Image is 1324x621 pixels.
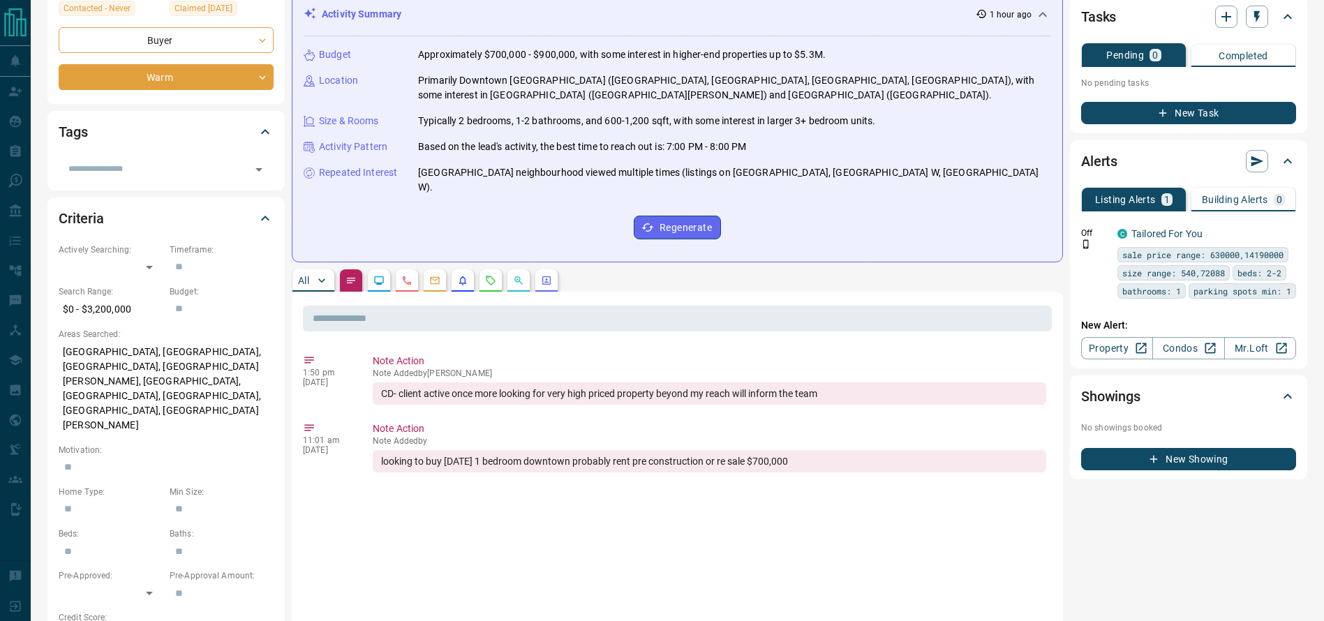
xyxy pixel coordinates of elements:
svg: Notes [345,275,357,286]
p: Pending [1106,50,1144,60]
span: size range: 540,72088 [1122,266,1225,280]
p: Activity Pattern [319,140,387,154]
div: looking to buy [DATE] 1 bedroom downtown probably rent pre construction or re sale $700,000 [373,450,1046,472]
svg: Calls [401,275,412,286]
p: 1:50 pm [303,368,352,377]
svg: Agent Actions [541,275,552,286]
h2: Tags [59,121,87,143]
button: Regenerate [634,216,721,239]
p: Timeframe: [170,244,274,256]
p: Actively Searching: [59,244,163,256]
div: Mon Jul 29 2019 [170,1,274,20]
button: Open [249,160,269,179]
span: bathrooms: 1 [1122,284,1181,298]
p: [DATE] [303,445,352,455]
p: No pending tasks [1081,73,1296,93]
p: Primarily Downtown [GEOGRAPHIC_DATA] ([GEOGRAPHIC_DATA], [GEOGRAPHIC_DATA], [GEOGRAPHIC_DATA], [G... [418,73,1051,103]
a: Condos [1152,337,1224,359]
span: beds: 2-2 [1237,266,1281,280]
p: Home Type: [59,486,163,498]
div: Tags [59,115,274,149]
p: 0 [1277,195,1282,204]
p: Based on the lead's activity, the best time to reach out is: 7:00 PM - 8:00 PM [418,140,746,154]
p: Typically 2 bedrooms, 1-2 bathrooms, and 600-1,200 sqft, with some interest in larger 3+ bedroom ... [418,114,876,128]
h2: Tasks [1081,6,1116,28]
button: New Task [1081,102,1296,124]
p: $0 - $3,200,000 [59,298,163,321]
p: All [298,276,309,285]
button: New Showing [1081,448,1296,470]
div: Alerts [1081,144,1296,178]
svg: Requests [485,275,496,286]
p: [GEOGRAPHIC_DATA] neighbourhood viewed multiple times (listings on [GEOGRAPHIC_DATA], [GEOGRAPHIC... [418,165,1051,195]
svg: Listing Alerts [457,275,468,286]
p: Completed [1219,51,1268,61]
span: sale price range: 630000,14190000 [1122,248,1284,262]
svg: Push Notification Only [1081,239,1091,249]
p: Note Added by [PERSON_NAME] [373,368,1046,378]
p: Note Action [373,354,1046,368]
div: Warm [59,64,274,90]
p: No showings booked [1081,421,1296,434]
p: Location [319,73,358,88]
svg: Opportunities [513,275,524,286]
p: Repeated Interest [319,165,397,180]
p: Approximately $700,000 - $900,000, with some interest in higher-end properties up to $5.3M. [418,47,826,62]
h2: Criteria [59,207,104,230]
span: Claimed [DATE] [174,1,232,15]
p: [DATE] [303,377,352,387]
h2: Showings [1081,385,1140,407]
div: condos.ca [1117,229,1127,239]
p: 11:01 am [303,435,352,445]
a: Tailored For You [1131,228,1203,239]
svg: Lead Browsing Activity [373,275,385,286]
p: 0 [1152,50,1158,60]
p: Building Alerts [1202,195,1268,204]
p: Pre-Approved: [59,569,163,582]
p: Activity Summary [322,7,401,22]
p: Pre-Approval Amount: [170,569,274,582]
p: 1 hour ago [990,8,1032,21]
p: Note Action [373,421,1046,436]
p: Off [1081,227,1109,239]
p: New Alert: [1081,318,1296,333]
div: Showings [1081,380,1296,413]
a: Mr.Loft [1224,337,1296,359]
div: Activity Summary1 hour ago [304,1,1051,27]
p: Budget [319,47,351,62]
p: Budget: [170,285,274,298]
span: parking spots min: 1 [1193,284,1291,298]
p: Note Added by [373,436,1046,446]
p: Baths: [170,528,274,540]
p: Listing Alerts [1095,195,1156,204]
p: Search Range: [59,285,163,298]
div: Buyer [59,27,274,53]
p: Min Size: [170,486,274,498]
p: 1 [1164,195,1170,204]
span: Contacted - Never [64,1,131,15]
p: Motivation: [59,444,274,456]
p: Beds: [59,528,163,540]
p: Size & Rooms [319,114,379,128]
p: Areas Searched: [59,328,274,341]
a: Property [1081,337,1153,359]
h2: Alerts [1081,150,1117,172]
svg: Emails [429,275,440,286]
div: CD- client active once more looking for very high priced property beyond my reach will inform the... [373,382,1046,405]
div: Criteria [59,202,274,235]
p: [GEOGRAPHIC_DATA], [GEOGRAPHIC_DATA], [GEOGRAPHIC_DATA], [GEOGRAPHIC_DATA][PERSON_NAME], [GEOGRAP... [59,341,274,437]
